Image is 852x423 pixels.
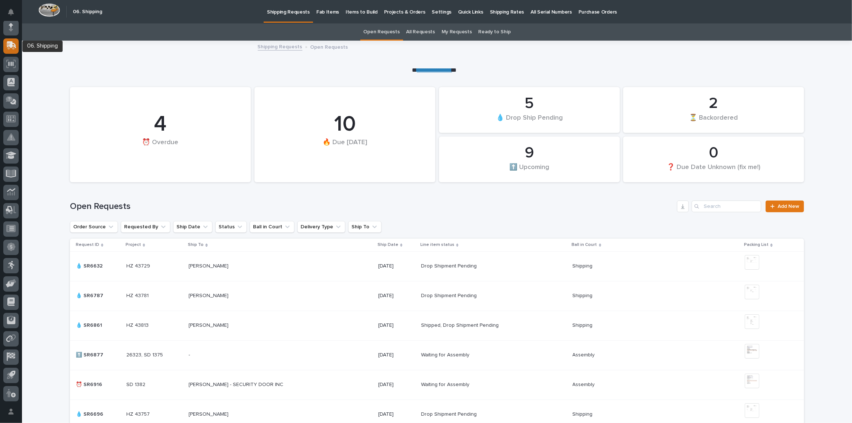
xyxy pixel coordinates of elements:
p: Line item status [420,241,454,249]
p: HZ 43729 [126,262,152,269]
a: All Requests [406,23,435,41]
p: 💧 SR6861 [76,321,104,329]
a: Ready to Ship [478,23,510,41]
p: Request ID [76,241,99,249]
tr: 💧 SR6861💧 SR6861 HZ 43813HZ 43813 [PERSON_NAME][PERSON_NAME] [DATE]Shipped, Drop Shipment Pending... [70,311,804,340]
p: Shipped, Drop Shipment Pending [421,321,500,329]
button: Ball in Court [250,221,294,233]
p: [PERSON_NAME] [189,321,230,329]
p: 💧 SR6632 [76,262,104,269]
a: My Requests [442,23,472,41]
input: Search [692,201,761,212]
p: Assembly [573,380,596,388]
p: Waiting for Assembly [421,380,471,388]
tr: 💧 SR6632💧 SR6632 HZ 43729HZ 43729 [PERSON_NAME][PERSON_NAME] [DATE]Drop Shipment PendingDrop Ship... [70,251,804,281]
p: [PERSON_NAME] [189,291,230,299]
div: 🔥 Due [DATE] [267,138,423,161]
button: Status [215,221,247,233]
a: Add New [766,201,804,212]
a: Shipping Requests [258,42,302,50]
button: Requested By [121,221,170,233]
img: Workspace Logo [38,3,60,17]
div: 5 [451,94,607,113]
tr: 💧 SR6787💧 SR6787 HZ 43781HZ 43781 [PERSON_NAME][PERSON_NAME] [DATE]Drop Shipment PendingDrop Ship... [70,281,804,311]
p: ⏰ SR6916 [76,380,104,388]
p: Ship Date [377,241,398,249]
div: ⏰ Overdue [82,138,238,161]
p: HZ 43813 [126,321,150,329]
div: 💧 Drop Ship Pending [451,113,607,129]
div: 10 [267,111,423,138]
tr: ⬆️ SR6877⬆️ SR6877 26323, SD 137526323, SD 1375 -- [DATE]Waiting for AssemblyWaiting for Assembly... [70,340,804,370]
p: [PERSON_NAME] [189,262,230,269]
p: [PERSON_NAME] - SECURITY DOOR INC [189,380,285,388]
p: Drop Shipment Pending [421,262,478,269]
button: Order Source [70,221,118,233]
p: Shipping [573,410,594,418]
h1: Open Requests [70,201,674,212]
p: ⬆️ SR6877 [76,351,105,358]
p: [DATE] [378,352,415,358]
p: Shipping [573,291,594,299]
span: Add New [778,204,799,209]
div: 4 [82,111,238,138]
div: Notifications [9,9,19,20]
button: Ship Date [173,221,212,233]
button: Notifications [3,4,19,20]
p: HZ 43757 [126,410,151,418]
button: Delivery Type [297,221,345,233]
p: Shipping [573,321,594,329]
div: ❓ Due Date Unknown (fix me!) [636,163,792,178]
p: [DATE] [378,322,415,329]
p: [DATE] [378,293,415,299]
p: 26323, SD 1375 [126,351,164,358]
p: Packing List [744,241,769,249]
p: [DATE] [378,411,415,418]
div: 0 [636,144,792,162]
tr: ⏰ SR6916⏰ SR6916 SD 1382SD 1382 [PERSON_NAME] - SECURITY DOOR INC[PERSON_NAME] - SECURITY DOOR IN... [70,370,804,400]
div: ⏳ Backordered [636,113,792,129]
div: ⬆️ Upcoming [451,163,607,178]
p: Open Requests [310,42,348,50]
p: HZ 43781 [126,291,150,299]
button: Ship To [348,221,382,233]
a: Open Requests [364,23,400,41]
p: [DATE] [378,382,415,388]
p: Waiting for Assembly [421,351,471,358]
h2: 06. Shipping [73,9,102,15]
p: 💧 SR6787 [76,291,105,299]
p: Ship To [188,241,204,249]
p: 💧 SR6696 [76,410,105,418]
p: SD 1382 [126,380,147,388]
p: - [189,351,191,358]
div: 9 [451,144,607,162]
p: Drop Shipment Pending [421,291,478,299]
p: Assembly [573,351,596,358]
p: [PERSON_NAME] [189,410,230,418]
p: Shipping [573,262,594,269]
div: 2 [636,94,792,113]
p: Drop Shipment Pending [421,410,478,418]
p: Ball in Court [572,241,597,249]
p: Project [126,241,141,249]
p: [DATE] [378,263,415,269]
